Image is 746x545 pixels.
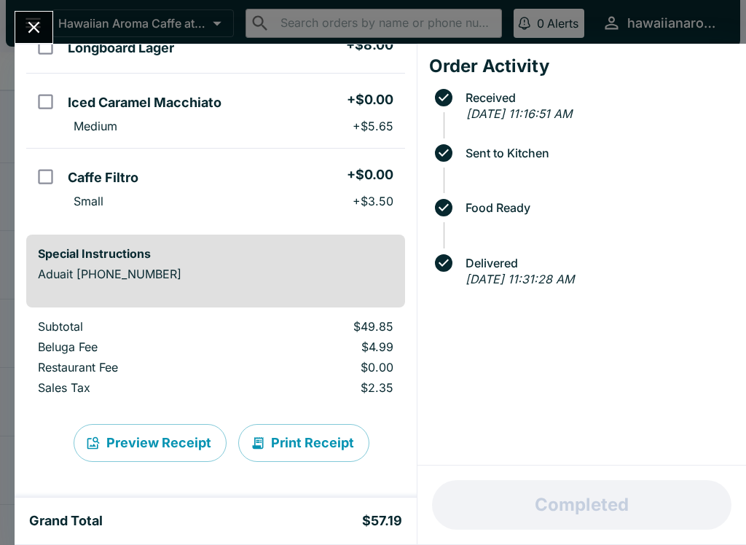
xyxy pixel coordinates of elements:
[29,512,103,530] h5: Grand Total
[26,319,405,401] table: orders table
[353,194,393,208] p: + $3.50
[38,360,227,375] p: Restaurant Fee
[458,146,734,160] span: Sent to Kitchen
[68,94,221,111] h5: Iced Caramel Macchiato
[362,512,402,530] h5: $57.19
[458,256,734,270] span: Delivered
[250,340,393,354] p: $4.99
[38,319,227,334] p: Subtotal
[238,424,369,462] button: Print Receipt
[346,36,393,54] h5: + $8.00
[458,91,734,104] span: Received
[347,166,393,184] h5: + $0.00
[347,91,393,109] h5: + $0.00
[74,119,117,133] p: Medium
[466,106,572,121] em: [DATE] 11:16:51 AM
[458,201,734,214] span: Food Ready
[250,380,393,395] p: $2.35
[38,246,393,261] h6: Special Instructions
[353,119,393,133] p: + $5.65
[250,319,393,334] p: $49.85
[68,39,174,57] h5: Longboard Lager
[74,424,227,462] button: Preview Receipt
[250,360,393,375] p: $0.00
[74,194,103,208] p: Small
[15,12,52,43] button: Close
[38,340,227,354] p: Beluga Fee
[38,380,227,395] p: Sales Tax
[466,272,574,286] em: [DATE] 11:31:28 AM
[38,267,393,281] p: Aduait [PHONE_NUMBER]
[68,169,138,187] h5: Caffe Filtro
[429,55,734,77] h4: Order Activity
